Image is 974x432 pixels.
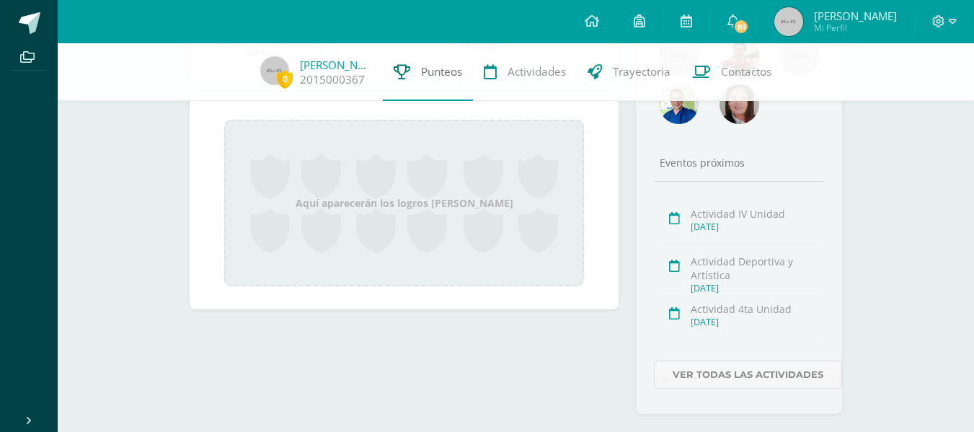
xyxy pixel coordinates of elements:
[720,84,759,124] img: 67c3d6f6ad1c930a517675cdc903f95f.png
[421,64,462,79] span: Punteos
[277,70,293,88] span: 0
[691,282,820,294] div: [DATE]
[300,58,372,72] a: [PERSON_NAME]
[691,207,820,221] div: Actividad IV Unidad
[300,72,365,87] a: 2015000367
[577,43,681,101] a: Trayectoria
[508,64,566,79] span: Actividades
[224,120,584,286] div: Aquí aparecerán los logros [PERSON_NAME]
[260,56,289,85] img: 45x45
[814,22,897,34] span: Mi Perfil
[654,361,842,389] a: Ver todas las actividades
[659,84,699,124] img: 10741f48bcca31577cbcd80b61dad2f3.png
[691,316,820,328] div: [DATE]
[814,9,897,23] span: [PERSON_NAME]
[383,43,473,101] a: Punteos
[473,43,577,101] a: Actividades
[733,19,749,35] span: 81
[681,43,782,101] a: Contactos
[654,156,824,169] div: Eventos próximos
[774,7,803,36] img: 45x45
[691,221,820,233] div: [DATE]
[691,255,820,282] div: Actividad Deportiva y Artística
[613,64,670,79] span: Trayectoria
[691,302,820,316] div: Actividad 4ta Unidad
[721,64,771,79] span: Contactos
